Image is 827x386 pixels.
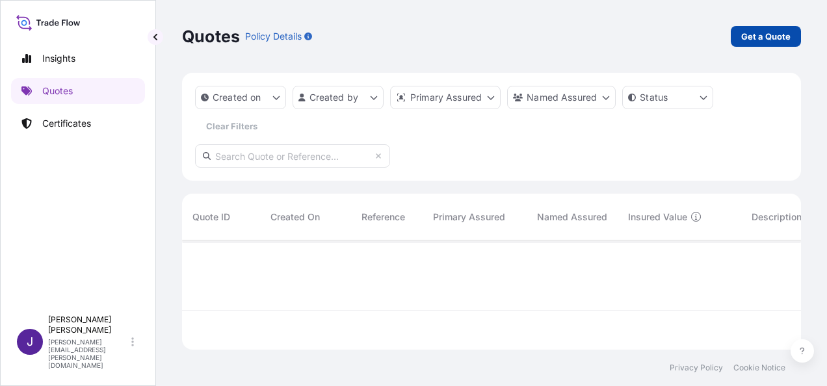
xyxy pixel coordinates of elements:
a: Privacy Policy [670,363,723,373]
p: [PERSON_NAME] [PERSON_NAME] [48,315,129,335]
a: Get a Quote [731,26,801,47]
p: Policy Details [245,30,302,43]
a: Quotes [11,78,145,104]
p: Named Assured [527,91,597,104]
span: Primary Assured [433,211,505,224]
button: Clear Filters [195,116,268,136]
button: certificateStatus Filter options [622,86,713,109]
span: Insured Value [628,211,687,224]
p: Status [640,91,668,104]
span: Named Assured [537,211,607,224]
a: Insights [11,45,145,71]
p: Quotes [42,84,73,97]
p: Quotes [182,26,240,47]
span: J [27,335,33,348]
button: createdOn Filter options [195,86,286,109]
p: Created by [309,91,359,104]
button: createdBy Filter options [293,86,384,109]
span: Created On [270,211,320,224]
button: distributor Filter options [390,86,501,109]
p: Get a Quote [741,30,791,43]
p: Clear Filters [206,120,257,133]
a: Certificates [11,110,145,136]
p: Certificates [42,117,91,130]
p: Insights [42,52,75,65]
p: Created on [213,91,261,104]
p: [PERSON_NAME][EMAIL_ADDRESS][PERSON_NAME][DOMAIN_NAME] [48,338,129,369]
span: Quote ID [192,211,230,224]
input: Search Quote or Reference... [195,144,390,168]
button: cargoOwner Filter options [507,86,616,109]
span: Reference [361,211,405,224]
p: Primary Assured [410,91,482,104]
a: Cookie Notice [733,363,785,373]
